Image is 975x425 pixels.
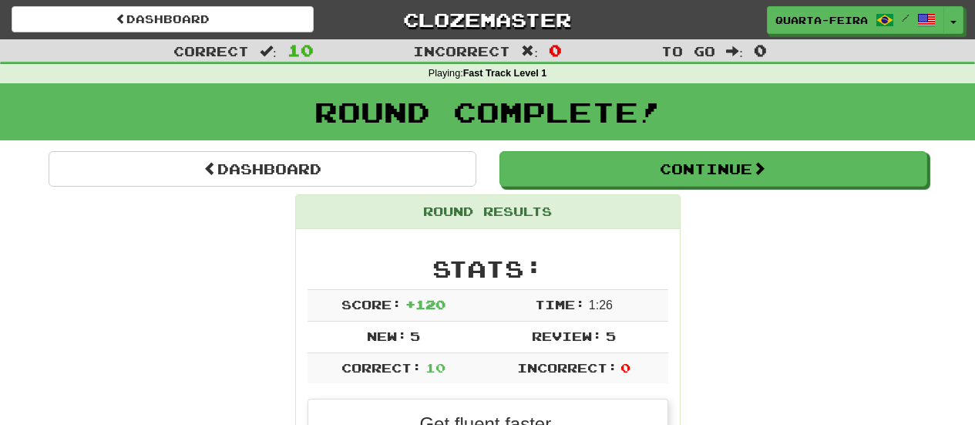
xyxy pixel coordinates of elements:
[425,360,445,375] span: 10
[405,297,445,312] span: + 120
[260,45,277,58] span: :
[12,6,314,32] a: Dashboard
[754,41,767,59] span: 0
[517,360,617,375] span: Incorrect:
[902,12,909,23] span: /
[775,13,868,27] span: Quarta-feira
[337,6,639,33] a: Clozemaster
[173,43,249,59] span: Correct
[49,151,476,187] a: Dashboard
[341,297,402,312] span: Score:
[726,45,743,58] span: :
[296,195,680,229] div: Round Results
[5,96,970,127] h1: Round Complete!
[367,329,407,343] span: New:
[532,329,602,343] span: Review:
[661,43,715,59] span: To go
[767,6,944,34] a: Quarta-feira /
[521,45,538,58] span: :
[410,329,420,343] span: 5
[589,299,613,312] span: 1 : 26
[287,41,314,59] span: 10
[413,43,510,59] span: Incorrect
[499,151,927,187] button: Continue
[463,68,547,79] strong: Fast Track Level 1
[341,360,422,375] span: Correct:
[535,297,585,312] span: Time:
[620,360,630,375] span: 0
[549,41,562,59] span: 0
[308,256,668,282] h2: Stats:
[606,329,616,343] span: 5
